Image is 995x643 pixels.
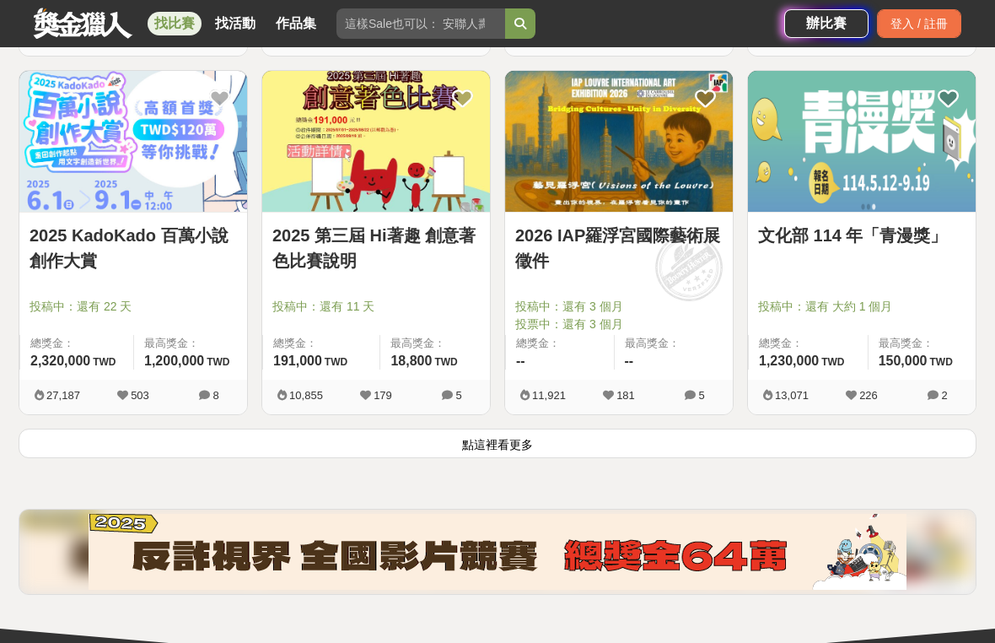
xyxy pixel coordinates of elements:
a: 2025 KadoKado 百萬小說創作大賞 [30,223,237,273]
span: 5 [455,389,461,402]
span: 181 [616,389,635,402]
span: 總獎金： [516,335,604,352]
span: 總獎金： [759,335,858,352]
a: 2026 IAP羅浮宮國際藝術展徵件 [515,223,723,273]
span: 1,200,000 [144,354,204,368]
span: TWD [325,356,347,368]
span: 13,071 [775,389,809,402]
span: 8 [212,389,218,402]
span: 最高獎金： [390,335,480,352]
span: 150,000 [879,354,928,368]
a: 找比賽 [148,12,202,35]
span: 投稿中：還有 3 個月 [515,298,723,316]
span: 226 [859,389,878,402]
span: 5 [698,389,704,402]
span: 最高獎金： [879,335,965,352]
span: 最高獎金： [144,335,237,352]
span: 投票中：還有 3 個月 [515,316,723,333]
img: Cover Image [505,71,733,212]
span: 27,187 [46,389,80,402]
span: TWD [821,356,844,368]
span: 投稿中：還有 22 天 [30,298,237,316]
a: 作品集 [269,12,323,35]
span: 1,230,000 [759,354,819,368]
span: 191,000 [273,354,322,368]
img: Cover Image [19,71,247,212]
a: Cover Image [19,71,247,213]
span: TWD [93,356,116,368]
a: Cover Image [505,71,733,213]
button: 點這裡看更多 [19,429,976,458]
span: 10,855 [289,389,323,402]
span: 投稿中：還有 大約 1 個月 [758,298,965,316]
a: 辦比賽 [784,9,869,38]
span: TWD [207,356,229,368]
span: 179 [374,389,392,402]
a: Cover Image [262,71,490,213]
img: b4b43df0-ce9d-4ec9-9998-1f8643ec197e.png [89,514,906,590]
span: 投稿中：還有 11 天 [272,298,480,316]
img: Cover Image [262,71,490,212]
span: 2,320,000 [30,354,90,368]
a: 找活動 [208,12,262,35]
a: Cover Image [748,71,976,213]
a: 2025 第三屆 Hi著趣 創意著色比賽說明 [272,223,480,273]
span: 18,800 [390,354,432,368]
span: -- [516,354,525,368]
span: TWD [434,356,457,368]
img: Cover Image [748,71,976,212]
span: 503 [131,389,149,402]
span: 總獎金： [273,335,369,352]
span: 2 [941,389,947,402]
a: 文化部 114 年「青漫獎」 [758,223,965,248]
span: 11,921 [532,389,566,402]
span: -- [625,354,634,368]
span: 總獎金： [30,335,123,352]
div: 登入 / 註冊 [877,9,961,38]
span: 最高獎金： [625,335,723,352]
span: TWD [930,356,953,368]
input: 這樣Sale也可以： 安聯人壽創意銷售法募集 [336,8,505,39]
